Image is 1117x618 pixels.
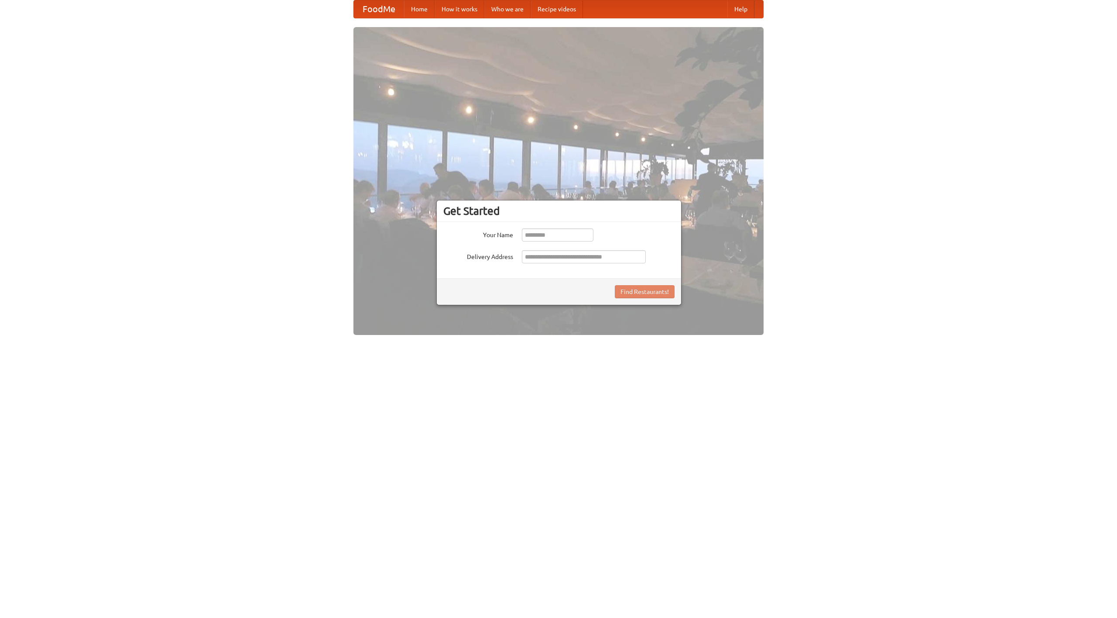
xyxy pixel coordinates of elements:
a: Home [404,0,435,18]
label: Delivery Address [443,250,513,261]
a: Recipe videos [531,0,583,18]
a: Who we are [484,0,531,18]
button: Find Restaurants! [615,285,675,298]
h3: Get Started [443,204,675,218]
a: How it works [435,0,484,18]
a: Help [727,0,754,18]
a: FoodMe [354,0,404,18]
label: Your Name [443,228,513,239]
